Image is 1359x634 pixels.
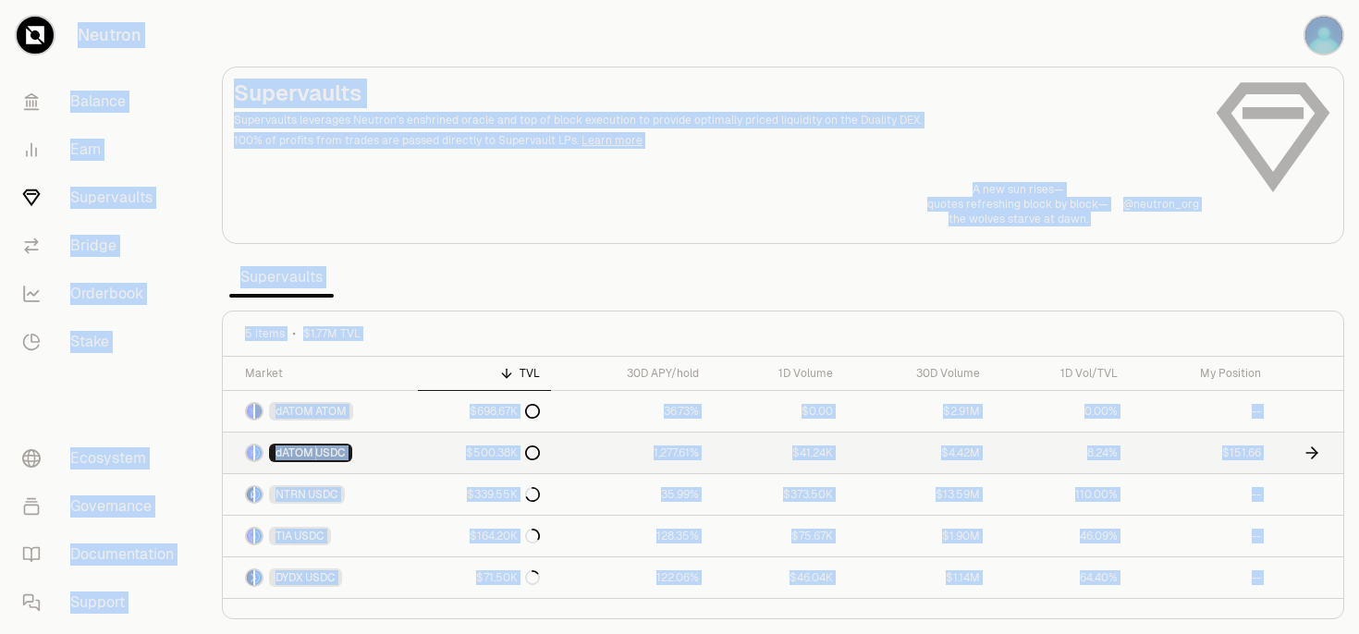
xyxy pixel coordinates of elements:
a: $1.14M [844,557,991,598]
span: USDC [294,529,324,543]
a: $1.90M [844,516,991,556]
a: $46.04K [710,557,844,598]
a: $0.00 [710,391,844,432]
a: -- [1129,516,1272,556]
a: NTRN LogoUSDC LogoNTRNUSDC [223,474,418,515]
a: Bridge [7,222,200,270]
a: Governance [7,482,200,530]
img: USDC Logo [255,529,262,543]
a: DYDX LogoUSDC LogoDYDXUSDC [223,557,418,598]
a: 0.00% [991,391,1129,432]
div: 1D Volume [721,366,833,381]
a: 46.09% [991,516,1129,556]
a: 35.99% [551,474,709,515]
a: -- [1129,557,1272,598]
img: DYDX Logo [247,570,253,585]
a: Support [7,579,200,627]
span: DYDX [275,570,303,585]
a: 110.00% [991,474,1129,515]
p: A new sun rises— [927,182,1108,197]
img: ATOM Logo [255,404,262,419]
span: Supervaults [229,259,334,296]
div: $500.38K [466,445,540,460]
div: Market [245,366,407,381]
img: USDC Logo [255,487,262,502]
a: -- [1129,474,1272,515]
a: 8.24% [991,433,1129,473]
a: $339.55K [418,474,551,515]
img: Experiment [1305,17,1342,54]
a: Earn [7,126,200,174]
span: USDC [305,570,336,585]
p: quotes refreshing block by block— [927,197,1108,212]
span: dATOM [275,404,313,419]
p: the wolves starve at dawn. [927,212,1108,226]
a: 122.06% [551,557,709,598]
a: $500.38K [418,433,551,473]
a: $698.67K [418,391,551,432]
div: $339.55K [467,487,540,502]
a: A new sun rises—quotes refreshing block by block—the wolves starve at dawn. [927,182,1108,226]
a: dATOM LogoATOM LogodATOMATOM [223,391,418,432]
span: 5 items [245,326,285,341]
a: @neutron_org [1123,197,1199,212]
a: 36.73% [551,391,709,432]
a: $151.66 [1129,433,1272,473]
span: NTRN [275,487,306,502]
span: USDC [315,445,346,460]
a: Learn more [582,133,643,148]
a: Orderbook [7,270,200,318]
img: USDC Logo [255,570,262,585]
span: ATOM [315,404,347,419]
span: $1.77M TVL [303,326,361,341]
p: 100% of profits from trades are passed directly to Supervault LPs. [234,132,1199,149]
a: $13.59M [844,474,991,515]
img: NTRN Logo [247,487,253,502]
a: TIA LogoUSDC LogoTIAUSDC [223,516,418,556]
a: 128.35% [551,516,709,556]
div: My Position [1140,366,1261,381]
span: USDC [308,487,338,502]
a: Ecosystem [7,434,200,482]
span: TIA [275,529,292,543]
a: Supervaults [7,174,200,222]
div: 30D APY/hold [562,366,698,381]
span: dATOM [275,445,313,460]
div: TVL [429,366,540,381]
a: $41.24K [710,433,844,473]
div: $71.50K [476,570,540,585]
a: $373.50K [710,474,844,515]
a: $164.20K [418,516,551,556]
a: 64.40% [991,557,1129,598]
a: Documentation [7,530,200,579]
p: Supervaults leverages Neutron's enshrined oracle and top of block execution to provide optimally ... [234,112,1199,128]
div: $164.20K [470,529,540,543]
a: Balance [7,78,200,126]
a: $71.50K [418,557,551,598]
a: 1,277.61% [551,433,709,473]
a: Stake [7,318,200,366]
a: $75.67K [710,516,844,556]
img: USDC Logo [255,445,262,460]
a: dATOM LogoUSDC LogodATOMUSDC [223,433,418,473]
div: $698.67K [470,404,540,419]
a: $2.91M [844,391,991,432]
a: $4.42M [844,433,991,473]
h2: Supervaults [234,79,1199,108]
div: 1D Vol/TVL [1002,366,1118,381]
div: 30D Volume [855,366,980,381]
img: dATOM Logo [247,445,253,460]
img: TIA Logo [247,529,253,543]
p: @ neutron_org [1123,197,1199,212]
a: -- [1129,391,1272,432]
img: dATOM Logo [247,404,253,419]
